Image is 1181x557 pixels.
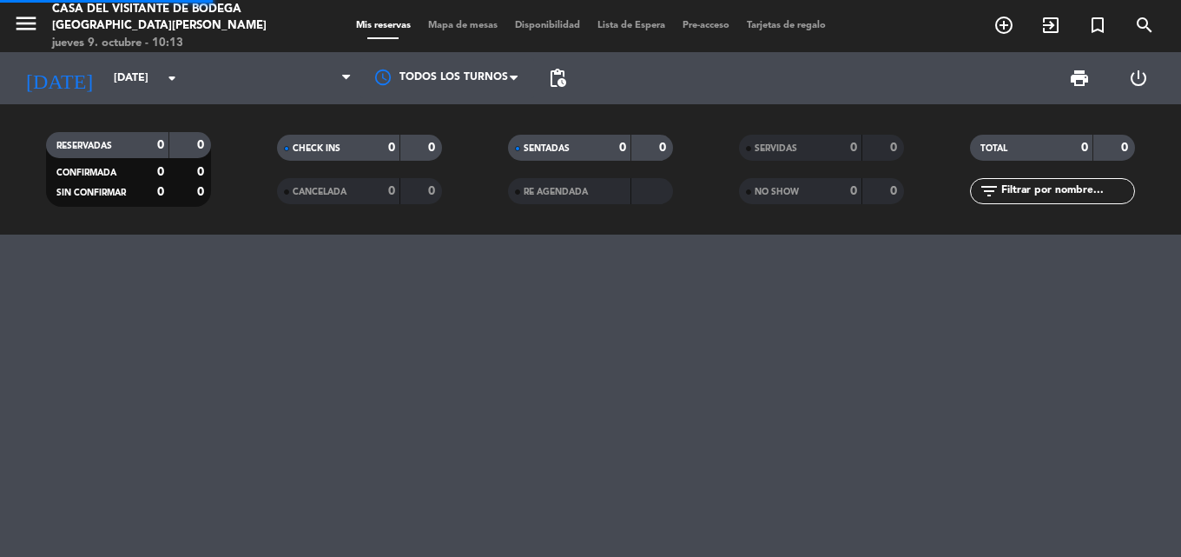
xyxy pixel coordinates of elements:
[738,21,835,30] span: Tarjetas de regalo
[1134,15,1155,36] i: search
[13,59,105,97] i: [DATE]
[1087,15,1108,36] i: turned_in_not
[619,142,626,154] strong: 0
[1121,142,1132,154] strong: 0
[1128,68,1149,89] i: power_settings_new
[850,185,857,197] strong: 0
[890,185,901,197] strong: 0
[524,188,588,196] span: RE AGENDADA
[388,185,395,197] strong: 0
[293,188,346,196] span: CANCELADA
[13,10,39,36] i: menu
[388,142,395,154] strong: 0
[347,21,419,30] span: Mis reservas
[755,144,797,153] span: SERVIDAS
[1109,52,1168,104] div: LOG OUT
[293,144,340,153] span: CHECK INS
[506,21,589,30] span: Disponibilidad
[980,144,1007,153] span: TOTAL
[197,166,208,178] strong: 0
[850,142,857,154] strong: 0
[56,142,112,150] span: RESERVADAS
[547,68,568,89] span: pending_actions
[589,21,674,30] span: Lista de Espera
[428,142,439,154] strong: 0
[1081,142,1088,154] strong: 0
[979,181,1000,202] i: filter_list
[157,186,164,198] strong: 0
[428,185,439,197] strong: 0
[13,10,39,43] button: menu
[52,1,282,35] div: Casa del Visitante de Bodega [GEOGRAPHIC_DATA][PERSON_NAME]
[755,188,799,196] span: NO SHOW
[674,21,738,30] span: Pre-acceso
[52,35,282,52] div: jueves 9. octubre - 10:13
[659,142,670,154] strong: 0
[56,189,126,197] span: SIN CONFIRMAR
[56,169,116,177] span: CONFIRMADA
[157,139,164,151] strong: 0
[197,186,208,198] strong: 0
[993,15,1014,36] i: add_circle_outline
[890,142,901,154] strong: 0
[524,144,570,153] span: SENTADAS
[157,166,164,178] strong: 0
[162,68,182,89] i: arrow_drop_down
[1040,15,1061,36] i: exit_to_app
[1069,68,1090,89] span: print
[1000,182,1134,201] input: Filtrar por nombre...
[419,21,506,30] span: Mapa de mesas
[197,139,208,151] strong: 0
